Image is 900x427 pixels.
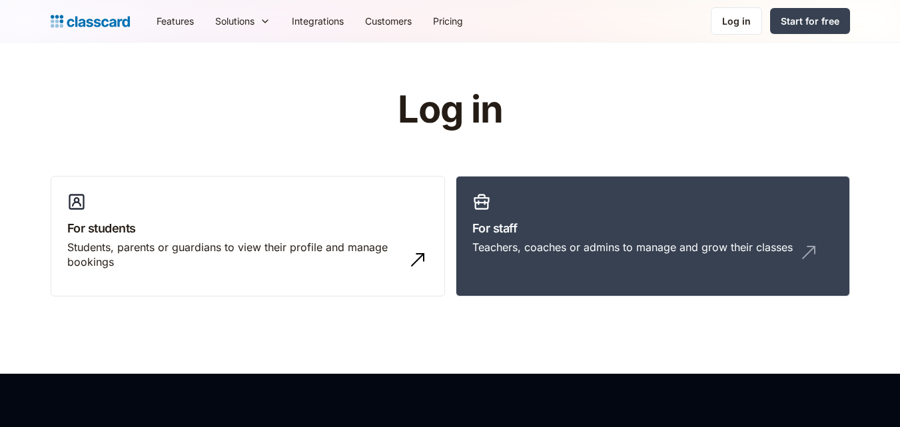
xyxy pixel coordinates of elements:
[472,240,793,254] div: Teachers, coaches or admins to manage and grow their classes
[51,176,445,297] a: For studentsStudents, parents or guardians to view their profile and manage bookings
[781,14,839,28] div: Start for free
[472,219,833,237] h3: For staff
[281,6,354,36] a: Integrations
[354,6,422,36] a: Customers
[67,240,402,270] div: Students, parents or guardians to view their profile and manage bookings
[456,176,850,297] a: For staffTeachers, coaches or admins to manage and grow their classes
[711,7,762,35] a: Log in
[51,12,130,31] a: home
[722,14,751,28] div: Log in
[205,6,281,36] div: Solutions
[215,14,254,28] div: Solutions
[67,219,428,237] h3: For students
[770,8,850,34] a: Start for free
[422,6,474,36] a: Pricing
[146,6,205,36] a: Features
[238,89,662,131] h1: Log in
